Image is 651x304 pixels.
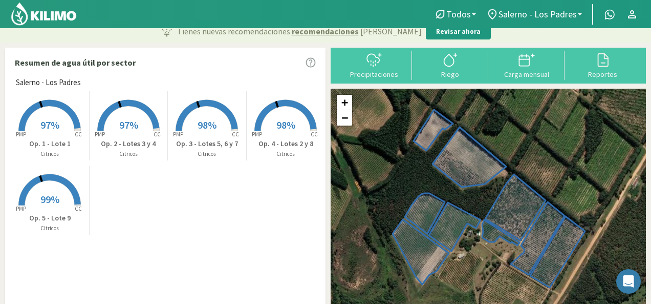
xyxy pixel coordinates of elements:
p: Revisar ahora [436,27,481,37]
button: Carga mensual [488,51,565,78]
p: Citricos [11,224,89,233]
div: Precipitaciones [339,71,409,78]
span: Todos [446,9,471,19]
span: 98% [276,118,295,131]
p: Citricos [247,150,325,158]
div: Riego [415,71,485,78]
span: Salerno - Los Padres [498,9,577,19]
tspan: CC [311,131,318,138]
tspan: CC [75,131,82,138]
tspan: PMP [16,131,26,138]
span: recomendaciones [292,25,359,37]
p: Citricos [90,150,168,158]
button: Revisar ahora [426,24,491,40]
img: Kilimo [10,2,77,26]
span: Salerno - Los Padres [16,77,81,89]
span: 98% [198,118,216,131]
span: [PERSON_NAME] [360,25,422,37]
tspan: PMP [173,131,183,138]
p: Op. 5 - Lote 9 [11,213,89,224]
div: Reportes [568,71,638,78]
p: Tienes nuevas recomendaciones [177,25,422,37]
p: Citricos [168,150,246,158]
p: Citricos [11,150,89,158]
p: Resumen de agua útil por sector [15,56,136,69]
tspan: CC [154,131,161,138]
tspan: PMP [252,131,262,138]
p: Op. 2 - Lotes 3 y 4 [90,138,168,149]
p: Op. 4 - Lotes 2 y 8 [247,138,325,149]
span: 97% [119,118,138,131]
tspan: PMP [95,131,105,138]
span: 99% [40,193,59,206]
p: Op. 1 - Lote 1 [11,138,89,149]
tspan: CC [75,205,82,212]
button: Reportes [565,51,641,78]
span: 97% [40,118,59,131]
div: Carga mensual [491,71,561,78]
button: Precipitaciones [336,51,412,78]
tspan: PMP [16,205,26,212]
div: Open Intercom Messenger [616,269,641,294]
button: Riego [412,51,488,78]
tspan: CC [232,131,240,138]
a: Zoom in [337,95,352,110]
p: Op. 3 - Lotes 5, 6 y 7 [168,138,246,149]
a: Zoom out [337,110,352,126]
